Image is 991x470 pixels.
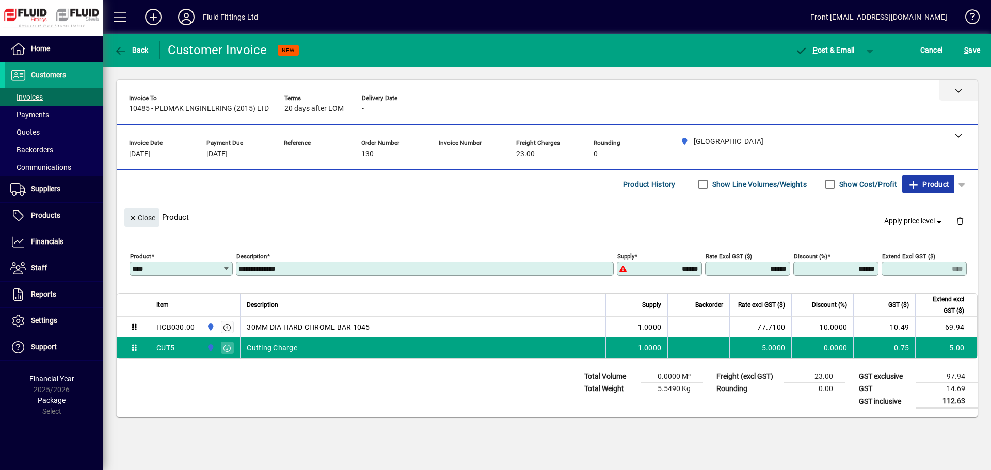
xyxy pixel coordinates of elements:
[736,343,785,353] div: 5.0000
[638,322,662,332] span: 1.0000
[129,105,269,113] span: 10485 - PEDMAK ENGINEERING (2015) LTD
[915,337,977,358] td: 5.00
[837,179,897,189] label: Show Cost/Profit
[29,375,74,383] span: Financial Year
[853,317,915,337] td: 10.49
[854,370,916,383] td: GST exclusive
[516,150,535,158] span: 23.00
[10,93,43,101] span: Invoices
[10,163,71,171] span: Communications
[168,42,267,58] div: Customer Invoice
[10,145,53,154] span: Backorders
[902,175,954,193] button: Product
[884,216,944,226] span: Apply price level
[38,396,66,404] span: Package
[156,299,169,311] span: Item
[642,299,661,311] span: Supply
[130,253,151,260] mat-label: Product
[170,8,203,26] button: Profile
[810,9,947,25] div: Front [EMAIL_ADDRESS][DOMAIN_NAME]
[5,203,103,229] a: Products
[641,383,703,395] td: 5.5490 Kg
[114,46,149,54] span: Back
[948,208,972,233] button: Delete
[738,299,785,311] span: Rate excl GST ($)
[784,370,845,383] td: 23.00
[5,158,103,176] a: Communications
[31,185,60,193] span: Suppliers
[907,176,949,192] span: Product
[791,317,853,337] td: 10.0000
[247,322,370,332] span: 30MM DIA HARD CHROME BAR 1045
[247,343,297,353] span: Cutting Charge
[964,42,980,58] span: ave
[5,255,103,281] a: Staff
[638,343,662,353] span: 1.0000
[284,150,286,158] span: -
[31,44,50,53] span: Home
[882,253,935,260] mat-label: Extend excl GST ($)
[962,41,983,59] button: Save
[103,41,160,59] app-page-header-button: Back
[579,383,641,395] td: Total Weight
[129,209,155,226] span: Close
[916,370,978,383] td: 97.94
[206,150,228,158] span: [DATE]
[204,342,216,353] span: AUCKLAND
[5,176,103,202] a: Suppliers
[617,253,634,260] mat-label: Supply
[156,343,174,353] div: CUT5
[623,176,676,192] span: Product History
[31,290,56,298] span: Reports
[641,370,703,383] td: 0.0000 M³
[31,264,47,272] span: Staff
[5,106,103,123] a: Payments
[122,213,162,222] app-page-header-button: Close
[439,150,441,158] span: -
[922,294,964,316] span: Extend excl GST ($)
[918,41,946,59] button: Cancel
[203,9,258,25] div: Fluid Fittings Ltd
[31,211,60,219] span: Products
[880,212,948,231] button: Apply price level
[791,337,853,358] td: 0.0000
[5,334,103,360] a: Support
[124,208,159,227] button: Close
[888,299,909,311] span: GST ($)
[853,337,915,358] td: 0.75
[948,216,972,225] app-page-header-button: Delete
[247,299,278,311] span: Description
[137,8,170,26] button: Add
[5,308,103,334] a: Settings
[282,47,295,54] span: NEW
[957,2,978,36] a: Knowledge Base
[594,150,598,158] span: 0
[695,299,723,311] span: Backorder
[236,253,267,260] mat-label: Description
[5,282,103,307] a: Reports
[916,383,978,395] td: 14.69
[790,41,860,59] button: Post & Email
[31,71,66,79] span: Customers
[619,175,680,193] button: Product History
[916,395,978,408] td: 112.63
[129,150,150,158] span: [DATE]
[10,128,40,136] span: Quotes
[813,46,818,54] span: P
[579,370,641,383] td: Total Volume
[964,46,968,54] span: S
[111,41,151,59] button: Back
[362,105,364,113] span: -
[361,150,374,158] span: 130
[204,321,216,333] span: AUCKLAND
[711,383,784,395] td: Rounding
[117,198,978,236] div: Product
[784,383,845,395] td: 0.00
[710,179,807,189] label: Show Line Volumes/Weights
[5,88,103,106] a: Invoices
[706,253,752,260] mat-label: Rate excl GST ($)
[284,105,344,113] span: 20 days after EOM
[31,237,63,246] span: Financials
[736,322,785,332] div: 77.7100
[854,383,916,395] td: GST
